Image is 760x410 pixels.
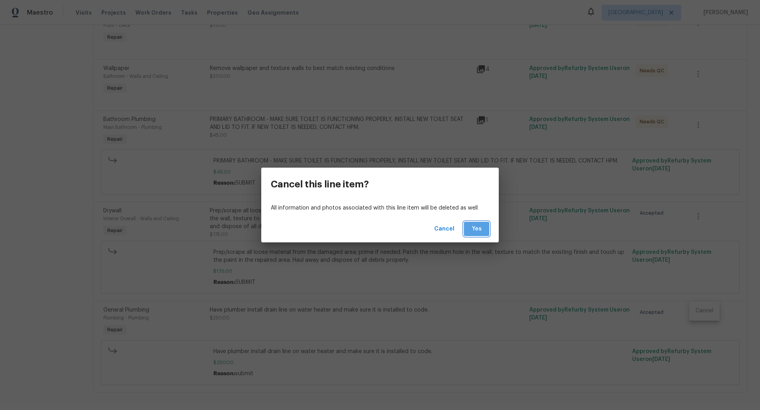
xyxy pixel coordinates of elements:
button: Yes [464,222,489,236]
button: Cancel [431,222,458,236]
h3: Cancel this line item? [271,179,369,190]
span: Cancel [434,224,454,234]
p: All information and photos associated with this line item will be deleted as well [271,204,489,212]
span: Yes [470,224,483,234]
